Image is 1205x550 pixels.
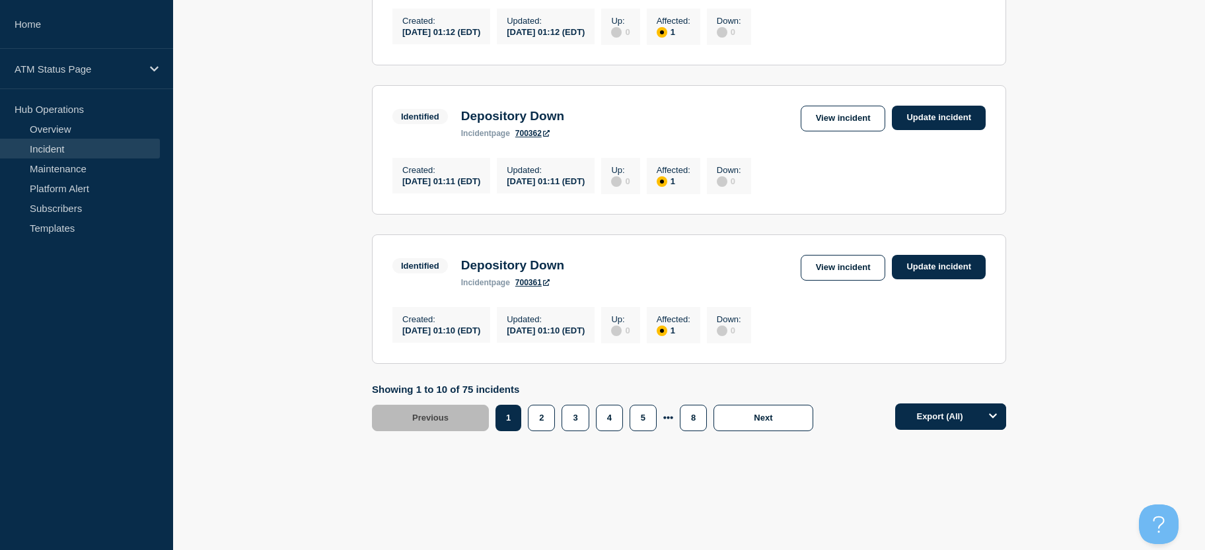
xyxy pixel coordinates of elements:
div: disabled [611,27,622,38]
button: 4 [596,405,623,431]
div: [DATE] 01:10 (EDT) [507,324,585,335]
div: 1 [657,324,690,336]
div: 1 [657,26,690,38]
p: Down : [717,16,741,26]
p: Created : [402,165,480,175]
div: [DATE] 01:11 (EDT) [507,175,585,186]
span: Identified [392,109,448,124]
div: disabled [717,176,727,187]
div: affected [657,27,667,38]
div: disabled [717,326,727,336]
div: disabled [717,27,727,38]
iframe: Help Scout Beacon - Open [1139,504,1179,544]
div: disabled [611,326,622,336]
a: Update incident [892,255,986,279]
a: 700361 [515,278,550,287]
div: 0 [717,26,741,38]
p: page [461,129,510,138]
button: 8 [680,405,707,431]
button: Next [713,405,813,431]
div: affected [657,326,667,336]
button: 5 [630,405,657,431]
span: Identified [392,258,448,273]
a: 700362 [515,129,550,138]
p: Showing 1 to 10 of 75 incidents [372,384,820,395]
div: 0 [717,324,741,336]
a: View incident [801,106,886,131]
button: Previous [372,405,489,431]
p: Up : [611,314,630,324]
a: View incident [801,255,886,281]
p: ATM Status Page [15,63,141,75]
div: [DATE] 01:12 (EDT) [402,26,480,37]
p: Affected : [657,314,690,324]
p: Created : [402,314,480,324]
p: Down : [717,165,741,175]
div: [DATE] 01:11 (EDT) [402,175,480,186]
button: 3 [562,405,589,431]
button: 2 [528,405,555,431]
p: Affected : [657,16,690,26]
p: Down : [717,314,741,324]
button: Export (All) [895,403,1006,430]
span: Previous [412,413,449,423]
p: Updated : [507,16,585,26]
h3: Depository Down [461,109,564,123]
div: [DATE] 01:10 (EDT) [402,324,480,335]
p: Up : [611,165,630,175]
h3: Depository Down [461,258,564,273]
div: 0 [717,175,741,187]
p: Updated : [507,314,585,324]
div: disabled [611,176,622,187]
p: Affected : [657,165,690,175]
button: 1 [495,405,521,431]
p: Up : [611,16,630,26]
span: incident [461,129,492,138]
a: Update incident [892,106,986,130]
p: page [461,278,510,287]
div: 1 [657,175,690,187]
div: 0 [611,324,630,336]
p: Created : [402,16,480,26]
p: Updated : [507,165,585,175]
span: incident [461,278,492,287]
div: [DATE] 01:12 (EDT) [507,26,585,37]
div: 0 [611,26,630,38]
div: affected [657,176,667,187]
div: 0 [611,175,630,187]
button: Options [980,403,1006,430]
span: Next [754,413,772,423]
